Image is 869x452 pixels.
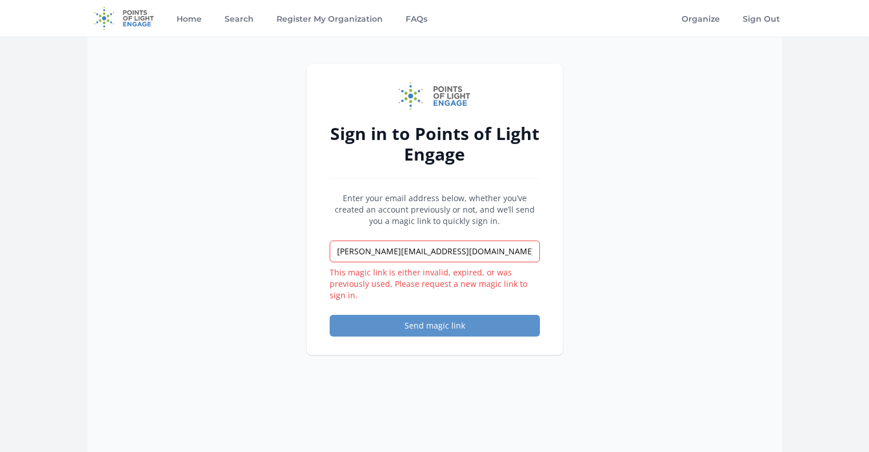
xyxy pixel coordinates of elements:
[399,82,471,110] img: Points of Light Engage logo
[330,241,540,262] input: Email address
[330,315,540,337] button: Send magic link
[330,193,540,227] p: Enter your email address below, whether you’ve created an account previously or not, and we’ll se...
[330,267,540,301] p: This magic link is either invalid, expired, or was previously used. Please request a new magic li...
[330,123,540,165] h2: Sign in to Points of Light Engage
